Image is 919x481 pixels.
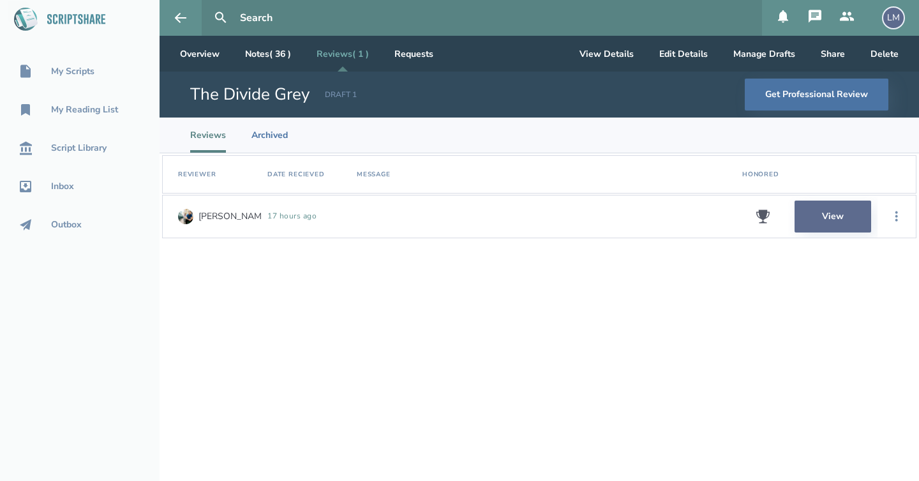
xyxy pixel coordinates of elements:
[51,220,82,230] div: Outbox
[178,209,193,224] img: user_1673573717-crop.jpg
[178,170,216,179] div: Reviewer
[882,6,905,29] div: LM
[357,170,391,179] div: Message
[742,170,779,179] div: Honored
[170,36,230,72] a: Overview
[178,202,269,231] a: [PERSON_NAME]
[251,118,288,153] li: Archived
[267,212,347,221] div: Thursday, August 21, 2025 at 1:03:34 AM
[190,118,226,153] li: Reviews
[384,36,444,72] a: Requests
[51,181,74,192] div: Inbox
[51,143,107,153] div: Script Library
[51,105,118,115] div: My Reading List
[860,36,909,72] button: Delete
[569,36,644,72] button: View Details
[198,211,269,222] div: [PERSON_NAME]
[795,201,871,233] a: View
[723,36,805,72] button: Manage Drafts
[190,83,310,106] h1: The Divide Grey
[745,79,888,111] button: Get Professional Review
[306,36,379,72] a: Reviews( 1 )
[267,170,325,179] div: Date Recieved
[325,89,357,100] div: DRAFT 1
[51,66,94,77] div: My Scripts
[235,36,301,72] a: Notes( 36 )
[811,36,855,72] button: Share
[649,36,718,72] button: Edit Details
